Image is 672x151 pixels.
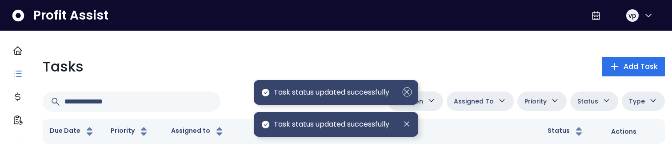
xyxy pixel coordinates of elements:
span: Assigned To [454,96,494,107]
button: Assigned to [171,126,225,137]
span: Status [577,96,598,107]
span: Task status updated successfully [274,119,389,130]
svg: Search icon [50,96,61,107]
button: Dismiss [402,87,411,97]
span: vp [628,11,636,20]
span: Add Task [624,61,658,72]
span: Task status updated successfully [274,87,389,98]
button: Priority [111,126,149,137]
button: Status [548,126,584,137]
th: Actions [604,119,665,144]
p: Tasks [43,56,84,77]
span: Profit Assist [33,8,108,24]
span: Priority [524,96,547,107]
button: Dismiss [402,119,411,129]
button: Add Task [602,57,665,76]
button: Due Date [50,126,95,137]
span: Type [629,96,645,107]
